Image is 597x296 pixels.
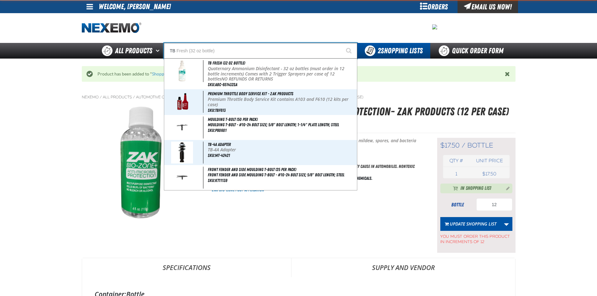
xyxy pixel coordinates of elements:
[133,95,135,100] span: /
[168,91,196,113] img: 5b115816f21b8302828486-tbf613_0000_copy_preview.png
[440,201,475,208] div: bottle
[462,141,465,149] span: /
[82,95,516,100] nav: Breadcrumbs
[501,184,511,192] button: Manage current product in the Shopping List
[208,60,245,65] span: TB Fresh (32 oz bottle)
[208,167,296,172] span: Front Fender and Side Moulding T-Bolt (25 per pack)
[476,198,512,211] input: Product Quantity
[171,142,193,164] img: 5b11589e6594a832363958-42421.jpg
[208,108,226,113] span: SKU:TBF613
[154,43,164,59] button: Open All Products pages
[208,97,356,107] p: Premium Throttle Body Service Kit contains A103 and F610 (12 kits per case)
[208,82,237,87] span: SKU:ABC-651432SA
[208,142,231,147] span: TB-4A Adapter
[208,66,356,82] p: Quaternary Ammonium Disinfectant - 32 oz bottles (must order in 12 bottle increments) Comes with ...
[100,95,102,100] span: /
[500,217,512,231] a: More Actions
[152,71,178,76] a: Shopping List
[208,153,230,158] span: SKU:MT-42421
[171,117,193,138] img: 5b1159b18f15f632424827-p80601.jpg
[82,23,141,34] img: Nexemo logo
[208,172,356,178] span: Front Fender and Side Moulding T-Bolt - #10-24 Bolt Size; 5/8" Bolt Length; Steel
[114,103,169,222] img: Bio-Zone (AMP) Anti-Microbial Protection- ZAK Products (12 per case)
[469,155,509,167] th: Unit price
[440,217,501,231] button: Update Shopping List
[136,95,184,100] a: Automotive Chemicals
[208,122,356,127] span: Moulding T-Bolt - #10-24 Bolt Size; 5/8" Bolt Length; 1-1/4" Plate Length; Steel
[115,45,152,56] span: All Products
[212,122,516,130] p: SKU:
[82,95,99,100] a: Nexemo
[440,141,460,149] span: $17.50
[503,69,512,79] button: Close the Notification
[357,43,430,59] button: You have 2 Shopping Lists. Open to view details
[171,167,193,189] img: 5b11580237e4e577911789-kt11139.jpg
[342,43,357,59] button: Start Searching
[103,95,132,100] a: All Products
[378,46,423,55] span: Shopping Lists
[443,155,470,167] th: Qty #
[208,128,227,133] span: SKU:P80601
[82,258,291,277] a: Specifications
[469,169,509,178] td: $17.50
[467,141,493,149] span: bottle
[208,117,258,122] span: Moulding T-Bolt (50 per pack)
[164,43,357,59] input: Search
[208,178,227,183] span: SKU:KT11139
[212,103,516,120] h1: Bio-Zone (AMP) Anti-Microbial Protection- ZAK Products (12 per case)
[221,76,273,82] b: NO REFUNDS OR RETURNS
[378,46,381,55] strong: 2
[291,258,515,277] a: Supply and Vendor
[208,91,293,96] span: Premium Throttle Body Service Kit - ZAK Products
[455,171,457,177] span: 1
[93,71,505,77] div: Product has been added to " "
[171,60,193,82] img: 5e8de81452947065083129-TB-Fresh.jpg
[460,185,491,192] span: In Shopping List
[432,24,437,29] img: 08cb5c772975e007c414e40fb9967a9c.jpeg
[430,43,515,59] a: Quick Order Form
[440,231,512,245] span: You must order this product in increments of 12
[208,147,356,153] p: TB-4A Adapter
[82,23,141,34] a: Home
